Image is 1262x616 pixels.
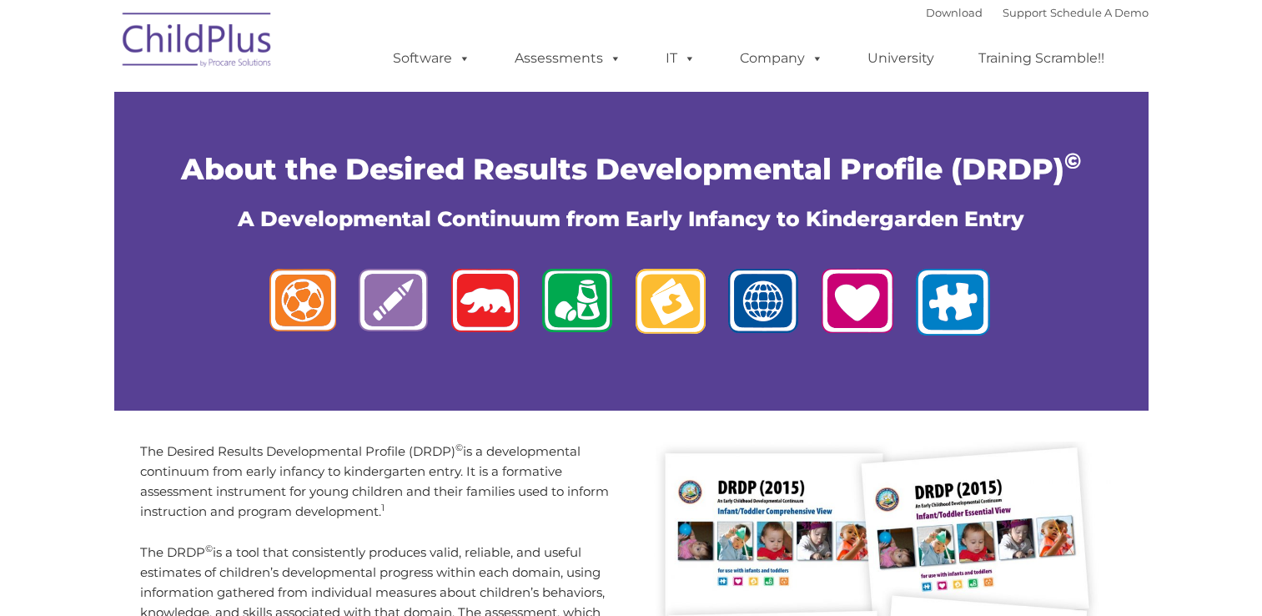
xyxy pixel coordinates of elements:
[1050,6,1149,19] a: Schedule A Demo
[1003,6,1047,19] a: Support
[455,442,463,453] sup: ©
[851,42,951,75] a: University
[256,259,1007,352] img: logos
[238,206,1024,231] span: A Developmental Continuum from Early Infancy to Kindergarden Entry
[649,42,712,75] a: IT
[1064,148,1081,174] sup: ©
[926,6,1149,19] font: |
[114,1,281,84] img: ChildPlus by Procare Solutions
[181,151,1081,187] span: About the Desired Results Developmental Profile (DRDP)
[381,502,385,513] sup: 1
[205,543,213,554] sup: ©
[498,42,638,75] a: Assessments
[376,42,487,75] a: Software
[926,6,983,19] a: Download
[962,42,1121,75] a: Training Scramble!!
[723,42,840,75] a: Company
[140,442,619,522] p: The Desired Results Developmental Profile (DRDP) is a developmental continuum from early infancy ...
